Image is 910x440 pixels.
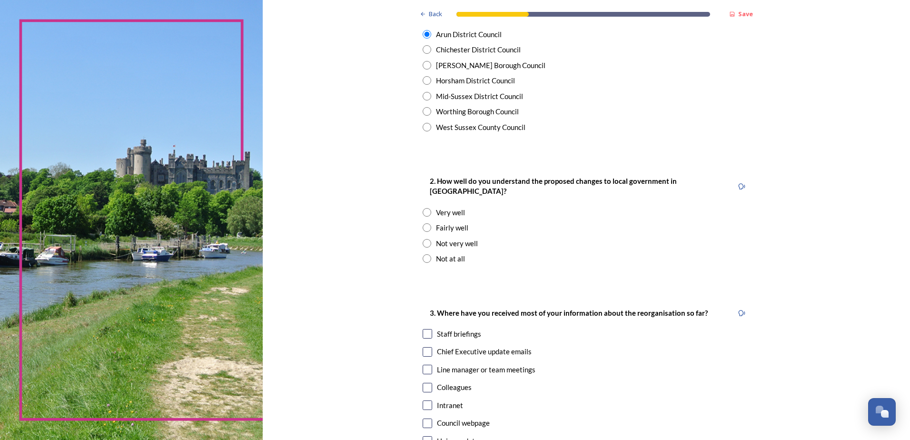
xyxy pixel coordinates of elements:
[437,329,481,340] div: Staff briefings
[436,122,525,133] div: West Sussex County Council
[436,60,545,71] div: [PERSON_NAME] Borough Council
[436,75,515,86] div: Horsham District Council
[436,44,521,55] div: Chichester District Council
[437,400,463,411] div: Intranet
[429,10,442,19] span: Back
[738,10,753,18] strong: Save
[868,398,896,426] button: Open Chat
[436,207,465,218] div: Very well
[437,346,532,357] div: Chief Executive update emails
[436,253,465,264] div: Not at all
[436,106,519,117] div: Worthing Borough Council
[436,238,478,249] div: Not very well
[436,222,468,233] div: Fairly well
[430,309,708,317] strong: 3. Where have you received most of your information about the reorganisation so far?
[437,382,472,393] div: Colleagues
[430,177,678,195] strong: 2. How well do you understand the proposed changes to local government in [GEOGRAPHIC_DATA]?
[436,91,523,102] div: Mid-Sussex District Council
[436,29,502,40] div: Arun District Council
[437,418,490,429] div: Council webpage
[437,364,535,375] div: Line manager or team meetings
